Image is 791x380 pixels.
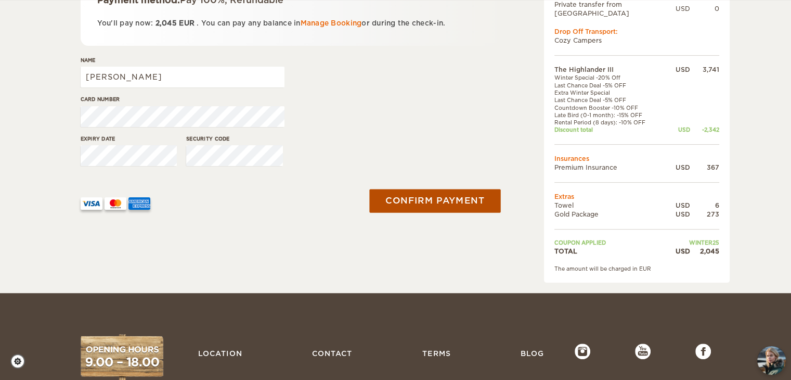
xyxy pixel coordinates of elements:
div: -2,342 [690,126,719,133]
p: You'll pay now: . You can pay any balance in or during the check-in. [97,17,483,29]
div: USD [666,65,690,74]
div: USD [666,163,690,172]
div: 0 [690,4,719,13]
td: WINTER25 [666,239,719,246]
td: Gold Package [554,210,666,219]
a: Manage Booking [301,19,362,27]
label: Security code [186,135,283,143]
div: 3,741 [690,65,719,74]
div: The amount will be charged in EUR [554,265,719,272]
img: Freyja at Cozy Campers [757,346,786,375]
td: Cozy Campers [554,36,719,45]
td: TOTAL [554,247,666,256]
td: Discount total [554,126,666,133]
td: Extra Winter Special [554,89,666,96]
a: Cookie settings [10,354,32,369]
td: Coupon applied [554,239,666,246]
div: USD [676,4,690,13]
div: USD [666,247,690,256]
div: Drop Off Transport: [554,27,719,36]
a: Terms [417,344,456,363]
td: Insurances [554,154,719,163]
a: Contact [307,344,357,363]
img: mastercard [105,197,126,210]
div: USD [666,201,690,210]
a: Location [193,344,248,363]
label: Expiry date [81,135,177,143]
label: Card number [81,95,284,103]
td: Premium Insurance [554,163,666,172]
a: Blog [515,344,549,363]
span: EUR [179,19,194,27]
td: Rental Period (8 days): -10% OFF [554,119,666,126]
td: Extras [554,192,719,201]
div: USD [666,126,690,133]
td: Winter Special -20% Off [554,74,666,81]
div: 2,045 [690,247,719,256]
div: 273 [690,210,719,219]
img: AMEX [128,197,150,210]
label: Name [81,56,284,64]
button: chat-button [757,346,786,375]
td: Last Chance Deal -5% OFF [554,96,666,104]
span: 2,045 [155,19,177,27]
img: VISA [81,197,102,210]
div: USD [666,210,690,219]
td: Last Chance Deal -5% OFF [554,82,666,89]
td: The Highlander III [554,65,666,74]
td: Countdown Booster -10% OFF [554,104,666,111]
div: 367 [690,163,719,172]
button: Confirm payment [370,189,501,212]
div: 6 [690,201,719,210]
td: Towel [554,201,666,210]
td: Late Bird (0-1 month): -15% OFF [554,111,666,119]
